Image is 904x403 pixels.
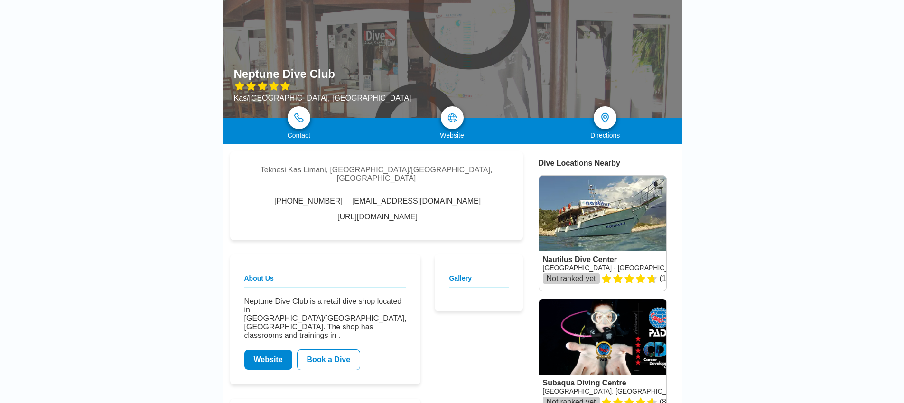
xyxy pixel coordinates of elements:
div: Dive Locations Nearby [539,159,682,168]
div: Contact [223,131,376,139]
a: map [441,106,464,129]
a: [URL][DOMAIN_NAME] [337,213,418,221]
div: Directions [529,131,682,139]
span: [PHONE_NUMBER] [274,197,343,206]
a: Book a Dive [297,349,361,370]
h2: About Us [244,274,407,288]
img: phone [294,113,304,122]
a: Website [244,350,292,370]
p: Neptune Dive Club is a retail dive shop located in [GEOGRAPHIC_DATA]/[GEOGRAPHIC_DATA], [GEOGRAPH... [244,297,407,340]
span: [EMAIL_ADDRESS][DOMAIN_NAME] [352,197,481,206]
h1: Neptune Dive Club [234,67,335,81]
img: directions [599,112,611,123]
div: Kas/[GEOGRAPHIC_DATA], [GEOGRAPHIC_DATA] [234,94,411,103]
h2: Gallery [449,274,508,288]
div: Teknesi Kas Limani, [GEOGRAPHIC_DATA]/[GEOGRAPHIC_DATA], [GEOGRAPHIC_DATA] [244,166,509,183]
img: map [447,113,457,122]
a: directions [594,106,616,129]
div: Website [375,131,529,139]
